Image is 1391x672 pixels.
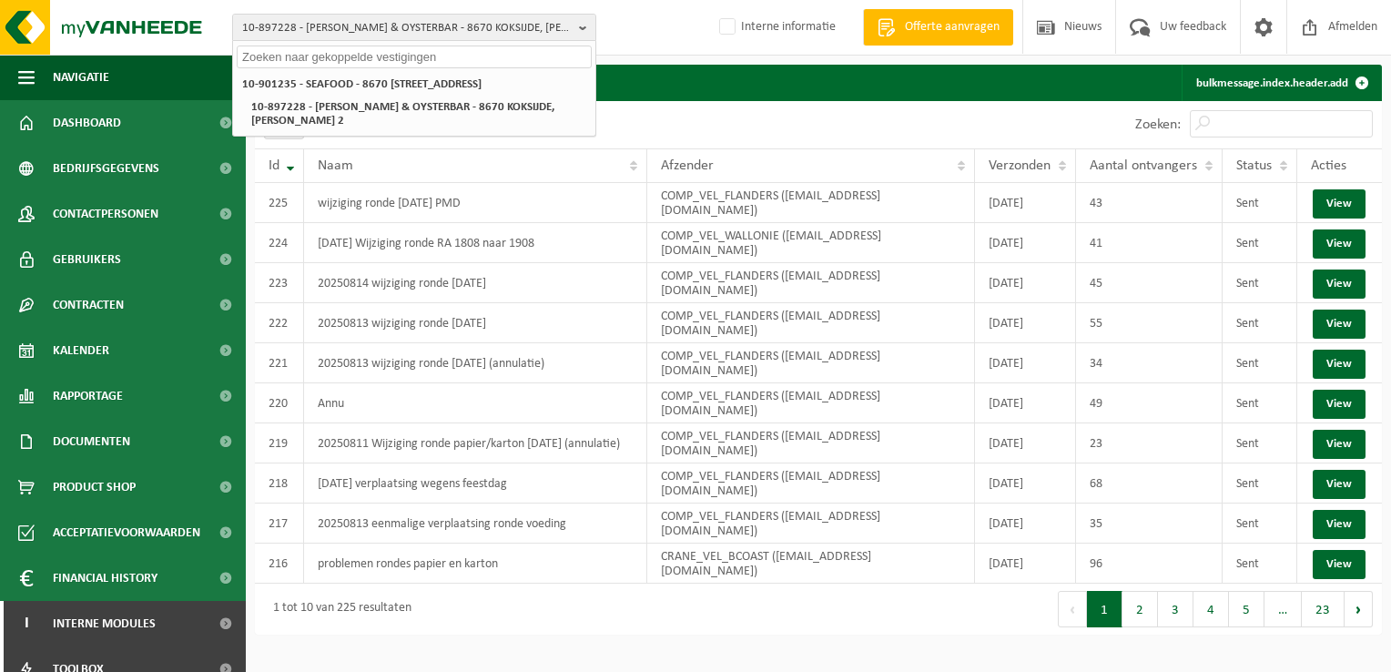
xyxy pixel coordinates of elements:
td: 55 [1076,303,1223,343]
td: 223 [255,263,304,303]
td: [DATE] [975,463,1076,504]
a: View [1313,470,1366,499]
button: Previous [1058,591,1087,627]
span: Verzonden [989,158,1051,173]
td: 20250813 wijziging ronde [DATE] [304,303,647,343]
td: [DATE] [975,504,1076,544]
td: COMP_VEL_FLANDERS ([EMAIL_ADDRESS][DOMAIN_NAME]) [647,303,975,343]
td: Sent [1223,223,1297,263]
td: 68 [1076,463,1223,504]
button: 2 [1122,591,1158,627]
span: Product Shop [53,464,136,510]
td: 217 [255,504,304,544]
label: Interne informatie [716,14,836,41]
td: COMP_VEL_FLANDERS ([EMAIL_ADDRESS][DOMAIN_NAME]) [647,504,975,544]
button: 1 [1087,591,1122,627]
a: View [1313,350,1366,379]
td: [DATE] [975,343,1076,383]
span: Acties [1311,158,1346,173]
td: COMP_VEL_FLANDERS ([EMAIL_ADDRESS][DOMAIN_NAME]) [647,423,975,463]
span: Interne modules [53,601,156,647]
td: 96 [1076,544,1223,584]
td: Sent [1223,183,1297,223]
td: 218 [255,463,304,504]
td: [DATE] [975,183,1076,223]
td: Annu [304,383,647,423]
td: [DATE] [975,423,1076,463]
td: COMP_VEL_FLANDERS ([EMAIL_ADDRESS][DOMAIN_NAME]) [647,183,975,223]
span: Status [1236,158,1272,173]
a: Offerte aanvragen [863,9,1013,46]
td: [DATE] [975,544,1076,584]
span: Afzender [661,158,714,173]
a: View [1313,189,1366,219]
button: 23 [1302,591,1345,627]
td: [DATE] [975,223,1076,263]
td: 220 [255,383,304,423]
td: 23 [1076,423,1223,463]
td: CRANE_VEL_BCOAST ([EMAIL_ADDRESS][DOMAIN_NAME]) [647,544,975,584]
a: View [1313,510,1366,539]
a: View [1313,430,1366,459]
button: Next [1345,591,1373,627]
span: Contracten [53,282,124,328]
td: 20250813 eenmalige verplaatsing ronde voeding [304,504,647,544]
span: Dashboard [53,100,121,146]
button: 4 [1193,591,1229,627]
span: Documenten [53,419,130,464]
td: 49 [1076,383,1223,423]
strong: 10-901235 - SEAFOOD - 8670 [STREET_ADDRESS] [242,78,482,90]
span: Naam [318,158,353,173]
td: Sent [1223,544,1297,584]
span: Navigatie [53,55,109,100]
td: Sent [1223,423,1297,463]
td: [DATE] [975,303,1076,343]
span: Acceptatievoorwaarden [53,510,200,555]
td: 20250813 wijziging ronde [DATE] (annulatie) [304,343,647,383]
span: Aantal ontvangers [1090,158,1197,173]
span: 10-897228 - [PERSON_NAME] & OYSTERBAR - 8670 KOKSIJDE, [PERSON_NAME] 2 [242,15,572,42]
li: 10-897228 - [PERSON_NAME] & OYSTERBAR - 8670 KOKSIJDE, [PERSON_NAME] 2 [246,96,592,132]
td: 216 [255,544,304,584]
td: Sent [1223,383,1297,423]
a: View [1313,550,1366,579]
td: wijziging ronde [DATE] PMD [304,183,647,223]
td: COMP_VEL_FLANDERS ([EMAIL_ADDRESS][DOMAIN_NAME]) [647,343,975,383]
input: Zoeken naar gekoppelde vestigingen [237,46,592,68]
span: Gebruikers [53,237,121,282]
td: 219 [255,423,304,463]
td: [DATE] verplaatsing wegens feestdag [304,463,647,504]
span: … [1264,591,1302,627]
span: Bedrijfsgegevens [53,146,159,191]
td: 20250814 wijziging ronde [DATE] [304,263,647,303]
span: Offerte aanvragen [900,18,1004,36]
button: 5 [1229,591,1264,627]
td: 224 [255,223,304,263]
td: 45 [1076,263,1223,303]
td: COMP_VEL_WALLONIE ([EMAIL_ADDRESS][DOMAIN_NAME]) [647,223,975,263]
td: COMP_VEL_FLANDERS ([EMAIL_ADDRESS][DOMAIN_NAME]) [647,383,975,423]
td: 41 [1076,223,1223,263]
button: 3 [1158,591,1193,627]
td: 34 [1076,343,1223,383]
td: [DATE] [975,263,1076,303]
span: Kalender [53,328,109,373]
td: Sent [1223,303,1297,343]
a: View [1313,229,1366,259]
td: [DATE] [975,383,1076,423]
span: Financial History [53,555,157,601]
td: Sent [1223,263,1297,303]
td: 35 [1076,504,1223,544]
label: Zoeken: [1135,117,1181,132]
td: COMP_VEL_FLANDERS ([EMAIL_ADDRESS][DOMAIN_NAME]) [647,463,975,504]
span: Contactpersonen [53,191,158,237]
span: Rapportage [53,373,123,419]
td: problemen rondes papier en karton [304,544,647,584]
td: 222 [255,303,304,343]
button: 10-897228 - [PERSON_NAME] & OYSTERBAR - 8670 KOKSIJDE, [PERSON_NAME] 2 [232,14,596,41]
td: COMP_VEL_FLANDERS ([EMAIL_ADDRESS][DOMAIN_NAME]) [647,263,975,303]
td: Sent [1223,463,1297,504]
td: 43 [1076,183,1223,223]
td: Sent [1223,343,1297,383]
div: 1 tot 10 van 225 resultaten [264,593,411,626]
